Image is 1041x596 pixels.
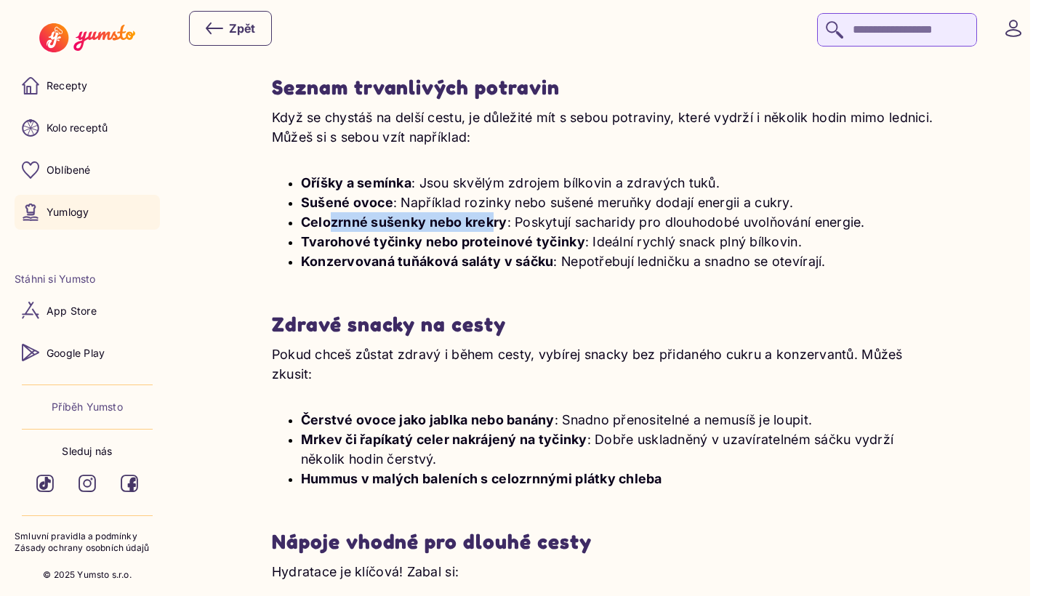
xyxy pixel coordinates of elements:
[272,312,933,337] h3: Zdravé snacky na cesty
[47,78,87,93] p: Recepty
[43,569,132,581] p: © 2025 Yumsto s.r.o.
[39,23,134,52] img: Yumsto logo
[15,335,160,370] a: Google Play
[15,542,160,555] a: Zásady ochrany osobních údajů
[62,444,112,459] p: Sleduj nás
[52,400,123,414] a: Příběh Yumsto
[301,410,933,430] p: : Snadno přenositelné a nemusíš je loupit.
[272,75,933,100] h3: Seznam trvanlivých potravin
[15,153,160,188] a: Oblíbené
[47,346,105,361] p: Google Play
[47,163,91,177] p: Oblíbené
[301,175,411,190] strong: Oříšky a semínka
[301,432,587,447] strong: Mrkev či řapíkatý celer nakrájený na tyčinky
[47,121,108,135] p: Kolo receptů
[15,293,160,328] a: App Store
[15,272,160,286] li: Stáhni si Yumsto
[301,232,933,251] p: : Ideální rychlý snack plný bílkovin.
[301,214,507,230] strong: Celozrnné sušenky nebo krekry
[272,108,933,147] p: Když se chystáš na delší cestu, je důležité mít s sebou potraviny, které vydrží i několik hodin m...
[15,531,160,543] a: Smluvní pravidla a podmínky
[15,68,160,103] a: Recepty
[272,529,933,555] h3: Nápoje vhodné pro dlouhé cesty
[301,251,933,271] p: : Nepotřebují ledničku a snadno se otevírají.
[47,304,97,318] p: App Store
[301,212,933,232] p: : Poskytují sacharidy pro dlouhodobé uvolňování energie.
[301,471,662,486] strong: Hummus v malých baleních s celozrnnými plátky chleba
[301,412,555,427] strong: Čerstvé ovoce jako jablka nebo banány
[15,110,160,145] a: Kolo receptů
[47,205,89,220] p: Yumlogy
[189,11,272,46] button: Zpět
[272,345,933,384] p: Pokud chceš zůstat zdravý i během cesty, vybírej snacky bez přidaného cukru a konzervantů. Můžeš ...
[15,195,160,230] a: Yumlogy
[301,195,393,210] strong: Sušené ovoce
[301,254,554,269] strong: Konzervovaná tuňáková saláty v sáčku
[301,173,933,193] p: : Jsou skvělým zdrojem bílkovin a zdravých tuků.
[206,20,255,37] div: Zpět
[272,562,933,581] p: Hydratace je klíčová! Zabal si:
[301,234,585,249] strong: Tvarohové tyčinky nebo proteinové tyčinky
[301,430,933,469] p: : Dobře uskladněný v uzavíratelném sáčku vydrží několik hodin čerstvý.
[301,193,933,212] p: : Například rozinky nebo sušené meruňky dodají energii a cukry.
